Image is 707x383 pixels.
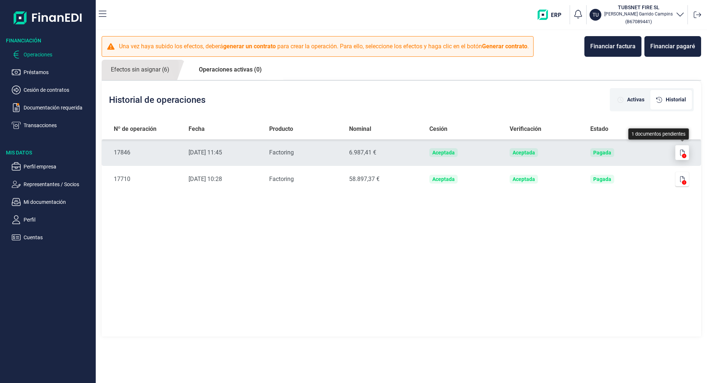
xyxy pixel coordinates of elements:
div: Financiar pagaré [650,42,695,51]
span: Producto [269,125,293,133]
h2: Historial de operaciones [109,95,205,105]
div: Aceptada [432,150,455,156]
button: Préstamos [12,68,93,77]
p: TU [592,11,599,18]
p: Transacciones [24,121,93,130]
span: Activas [627,96,644,104]
button: Financiar pagaré [644,36,701,57]
span: Cesión [429,125,447,133]
a: Efectos sin asignar (6) [102,60,179,80]
button: Transacciones [12,121,93,130]
time: [DATE] 10:28 [189,175,222,182]
div: Pagada [593,176,611,182]
div: Financiar factura [590,42,636,51]
div: Aceptada [513,176,535,182]
p: Perfil empresa [24,162,93,171]
b: Generar contrato [482,43,527,50]
button: Operaciones [12,50,93,59]
div: Factoring [269,148,337,157]
span: Nominal [349,125,371,133]
div: Aceptada [432,176,455,182]
button: Perfil [12,215,93,224]
span: Estado [590,125,608,133]
button: Financiar factura [584,36,641,57]
a: Operaciones activas (0) [190,60,271,80]
p: Cuentas [24,233,93,242]
span: Verificación [510,125,541,133]
button: Documentación requerida [12,103,93,112]
button: Cuentas [12,233,93,242]
button: Cesión de contratos [12,86,93,94]
div: [object Object] [650,90,692,109]
p: Operaciones [24,50,93,59]
div: 17846 [114,148,177,157]
div: Pagada [593,150,611,156]
button: Perfil empresa [12,162,93,171]
div: Factoring [269,175,337,184]
p: Cesión de contratos [24,86,93,94]
img: erp [538,10,567,20]
p: Perfil [24,215,93,224]
img: Logo de aplicación [14,6,82,29]
button: Mi documentación [12,198,93,206]
p: Mi documentación [24,198,93,206]
div: Aceptada [513,150,535,156]
span: Fecha [189,125,205,133]
p: Una vez haya subido los efectos, deberá para crear la operación. Para ello, seleccione los efecto... [119,42,529,51]
span: Historial [666,96,686,104]
div: 58.897,37 € [349,175,418,184]
b: generar un contrato [223,43,276,50]
div: 17710 [114,175,177,184]
span: Nº de operación [114,125,156,133]
small: Copiar cif [625,19,652,24]
p: Préstamos [24,68,93,77]
p: Documentación requerida [24,103,93,112]
button: Representantes / Socios [12,180,93,189]
time: [DATE] 11:45 [189,149,222,156]
p: [PERSON_NAME] Garrido Campins [604,11,673,17]
h3: TUBSNET FIRE SL [604,4,673,11]
div: 6.987,41 € [349,148,418,157]
button: TUTUBSNET FIRE SL[PERSON_NAME] Garrido Campins(B67089441) [590,4,685,26]
p: Representantes / Socios [24,180,93,189]
div: 1 documentos pendientes [628,128,689,140]
div: [object Object] [612,90,650,109]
